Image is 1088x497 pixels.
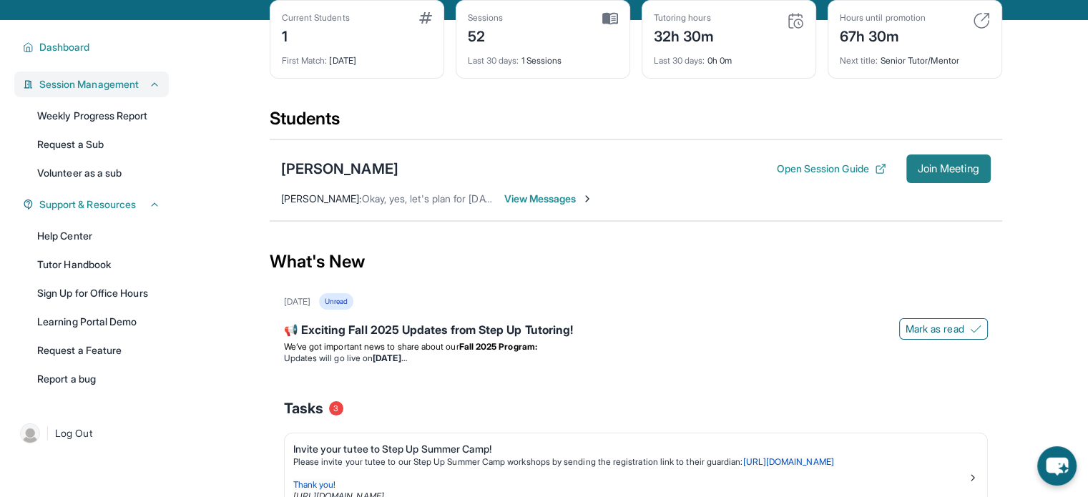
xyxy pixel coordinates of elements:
a: Help Center [29,223,169,249]
button: Dashboard [34,40,160,54]
img: card [419,12,432,24]
a: [URL][DOMAIN_NAME] [743,456,833,467]
a: Sign Up for Office Hours [29,280,169,306]
span: Last 30 days : [468,55,519,66]
span: Join Meeting [918,164,979,173]
span: | [46,425,49,442]
span: First Match : [282,55,328,66]
div: 📢 Exciting Fall 2025 Updates from Step Up Tutoring! [284,321,988,341]
span: Next title : [840,55,878,66]
span: Session Management [39,77,139,92]
div: Hours until promotion [840,12,926,24]
strong: [DATE] [373,353,406,363]
div: [DATE] [282,46,432,67]
a: Request a Feature [29,338,169,363]
span: Tasks [284,398,323,418]
div: What's New [270,230,1002,293]
span: Last 30 days : [654,55,705,66]
div: [DATE] [284,296,310,307]
button: Session Management [34,77,160,92]
span: We’ve got important news to share about our [284,341,459,352]
div: Students [270,107,1002,139]
li: Updates will go live on [284,353,988,364]
a: Report a bug [29,366,169,392]
div: 1 Sessions [468,46,618,67]
img: card [602,12,618,25]
div: 52 [468,24,504,46]
span: Log Out [55,426,92,441]
button: Join Meeting [906,154,991,183]
div: Sessions [468,12,504,24]
div: [PERSON_NAME] [281,159,398,179]
span: [PERSON_NAME] : [281,192,362,205]
span: 3 [329,401,343,415]
a: Weekly Progress Report [29,103,169,129]
div: 32h 30m [654,24,715,46]
img: user-img [20,423,40,443]
img: Mark as read [970,323,981,335]
div: 1 [282,24,350,46]
button: Open Session Guide [776,162,886,176]
a: Learning Portal Demo [29,309,169,335]
strong: Fall 2025 Program: [459,341,537,352]
a: Tutor Handbook [29,252,169,277]
div: 0h 0m [654,46,804,67]
span: Okay, yes, let's plan for [DATE] then, looking forward to it! [362,192,620,205]
p: Please invite your tutee to our Step Up Summer Camp workshops by sending the registration link to... [293,456,967,468]
div: Current Students [282,12,350,24]
span: Thank you! [293,479,336,490]
button: chat-button [1037,446,1077,486]
button: Support & Resources [34,197,160,212]
div: Unread [319,293,353,310]
a: |Log Out [14,418,169,449]
div: Invite your tutee to Step Up Summer Camp! [293,442,967,456]
img: card [787,12,804,29]
span: Dashboard [39,40,90,54]
a: Volunteer as a sub [29,160,169,186]
span: Mark as read [906,322,964,336]
span: Support & Resources [39,197,136,212]
div: 67h 30m [840,24,926,46]
div: Tutoring hours [654,12,715,24]
a: Request a Sub [29,132,169,157]
button: Mark as read [899,318,988,340]
span: View Messages [504,192,594,206]
img: Chevron-Right [582,193,593,205]
img: card [973,12,990,29]
div: Senior Tutor/Mentor [840,46,990,67]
